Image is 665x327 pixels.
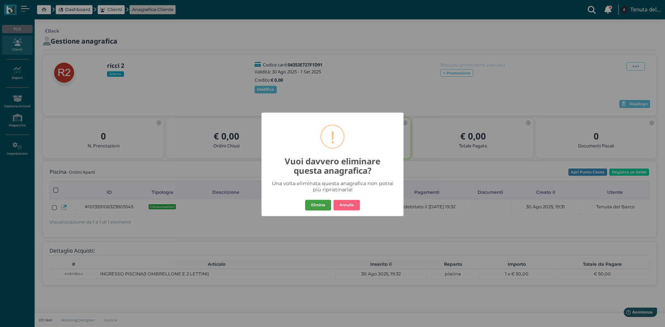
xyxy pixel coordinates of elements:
[261,151,404,175] h2: Vuoi davvero eliminare questa anagrafica?
[20,6,46,11] span: Assistenza
[269,180,396,193] div: Una volta eliminata questa anagrafica non potrai più ripristinarla!
[330,126,335,148] div: !
[334,200,360,211] button: Annulla
[305,200,331,211] button: Elimina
